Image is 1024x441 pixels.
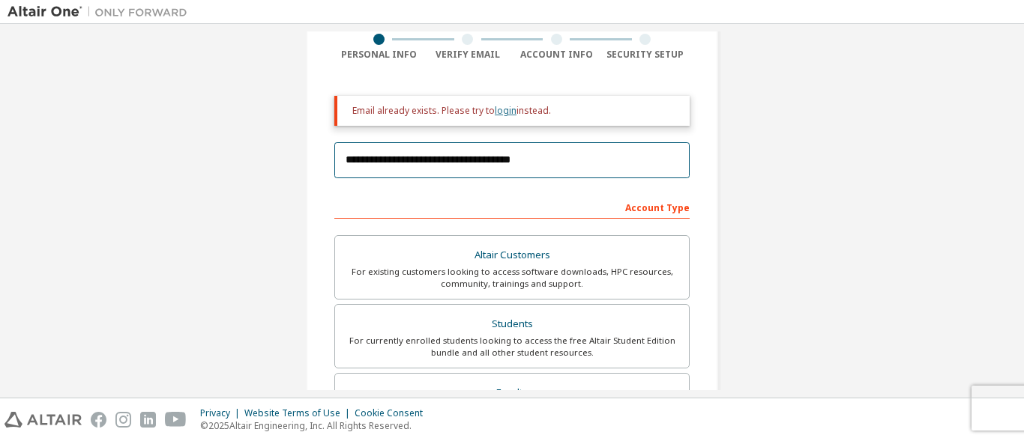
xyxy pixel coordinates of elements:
[344,266,680,290] div: For existing customers looking to access software downloads, HPC resources, community, trainings ...
[424,49,513,61] div: Verify Email
[344,245,680,266] div: Altair Customers
[355,407,432,419] div: Cookie Consent
[334,49,424,61] div: Personal Info
[344,335,680,359] div: For currently enrolled students looking to access the free Altair Student Edition bundle and all ...
[200,419,432,432] p: © 2025 Altair Engineering, Inc. All Rights Reserved.
[165,412,187,428] img: youtube.svg
[244,407,355,419] div: Website Terms of Use
[495,104,516,117] a: login
[200,407,244,419] div: Privacy
[140,412,156,428] img: linkedin.svg
[601,49,690,61] div: Security Setup
[91,412,106,428] img: facebook.svg
[115,412,131,428] img: instagram.svg
[352,105,678,117] div: Email already exists. Please try to instead.
[512,49,601,61] div: Account Info
[7,4,195,19] img: Altair One
[344,383,680,404] div: Faculty
[344,314,680,335] div: Students
[334,195,690,219] div: Account Type
[4,412,82,428] img: altair_logo.svg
